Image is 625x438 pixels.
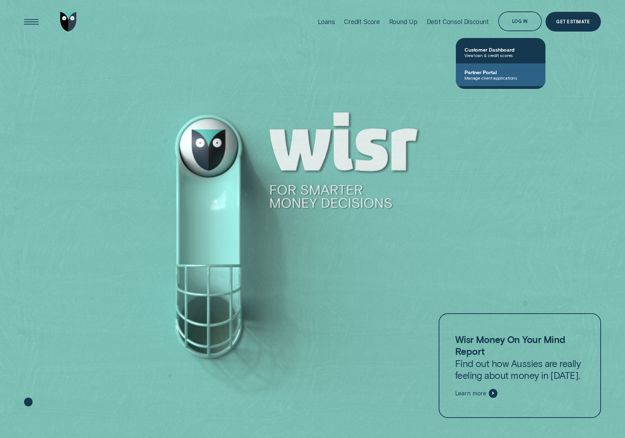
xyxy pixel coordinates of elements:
div: Loans [318,18,335,25]
span: Manage client applications [464,75,537,80]
a: Wisr Money On Your Mind ReportFind out how Aussies are really feeling about money in [DATE].Learn... [439,313,601,418]
span: Customer Dashboard [464,47,537,53]
span: View loan & credit scores [464,53,537,58]
img: Wisr [60,12,77,32]
a: Get Estimate [545,12,601,32]
a: Partner PortalManage client applications [456,63,545,86]
span: Partner Portal [464,69,537,75]
strong: Wisr Money On Your Mind Report [455,334,566,357]
a: Customer DashboardView loan & credit scores [456,41,545,63]
div: Round Up [389,18,418,25]
span: Learn more [455,390,486,397]
button: Log in [498,11,542,31]
button: Open Menu [22,12,41,32]
div: Credit Score [344,18,380,25]
div: Debt Consol Discount [427,18,489,25]
p: Find out how Aussies are really feeling about money in [DATE]. [455,333,585,381]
